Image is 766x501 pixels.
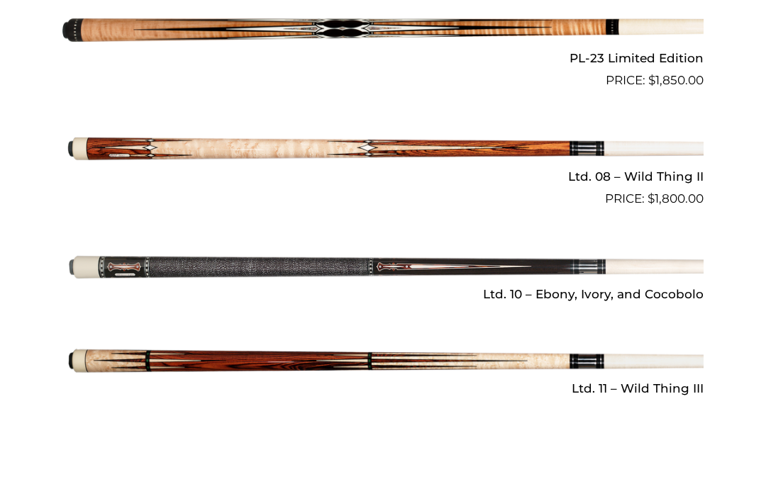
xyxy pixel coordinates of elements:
[648,192,655,206] span: $
[648,192,704,206] bdi: 1,800.00
[62,215,704,309] a: Ltd. 10 – Ebony, Ivory, and Cocobolo
[62,308,704,415] img: Ltd. 11 - Wild Thing III
[62,308,704,403] a: Ltd. 11 – Wild Thing III
[62,215,704,321] img: Ltd. 10 - Ebony, Ivory, and Cocobolo
[648,74,704,88] bdi: 1,850.00
[62,96,704,208] a: Ltd. 08 – Wild Thing II $1,800.00
[648,74,655,88] span: $
[62,96,704,203] img: Ltd. 08 - Wild Thing II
